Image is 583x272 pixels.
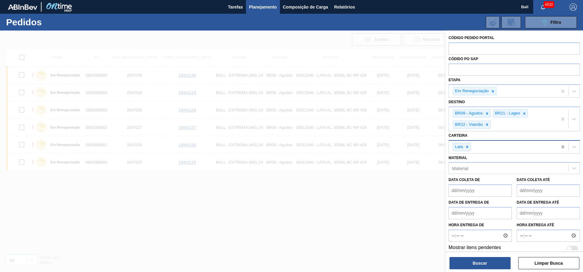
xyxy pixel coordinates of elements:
[449,207,512,219] input: dd/mm/yyyy
[525,16,577,28] button: Filtro
[453,87,490,95] div: Em Renegociação
[453,121,484,129] div: BR22 - Viamão
[517,184,580,197] input: dd/mm/yyyy
[570,3,577,11] img: Logout
[449,36,494,40] label: Código Pedido Portal
[6,19,97,26] h1: Pedidos
[249,3,277,11] span: Planejamento
[449,184,512,197] input: dd/mm/yyyy
[449,100,465,104] label: Destino
[449,221,512,230] label: Hora entrega de
[449,245,501,252] label: Mostrar itens pendentes
[449,78,460,82] label: Etapa
[283,3,328,11] span: Composição de Carga
[517,221,580,230] label: Hora entrega até
[453,143,464,151] div: Lata
[517,207,580,219] input: dd/mm/yyyy
[486,16,500,28] div: Importar Negociações dos Pedidos
[449,133,468,138] label: Carteira
[453,110,484,117] div: BR09 - Agudos
[544,1,554,8] span: 4532
[517,200,559,205] label: Data de Entrega até
[533,3,553,11] button: Notificações
[449,156,467,160] label: Material
[8,4,37,10] img: TNhmsLtSVTkK8tSr43FrP2fwEKptu5GPRR3wAAAABJRU5ErkJggg==
[551,20,561,25] span: Filtro
[517,178,550,182] label: Data coleta até
[449,200,489,205] label: Data de Entrega de
[452,166,468,171] div: Material
[449,57,478,61] label: Códido PO SAP
[493,110,521,117] div: BR21 - Lages
[501,16,521,28] div: Solicitação de Revisão de Pedidos
[228,3,243,11] span: Tarefas
[449,178,480,182] label: Data coleta de
[334,3,355,11] span: Relatórios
